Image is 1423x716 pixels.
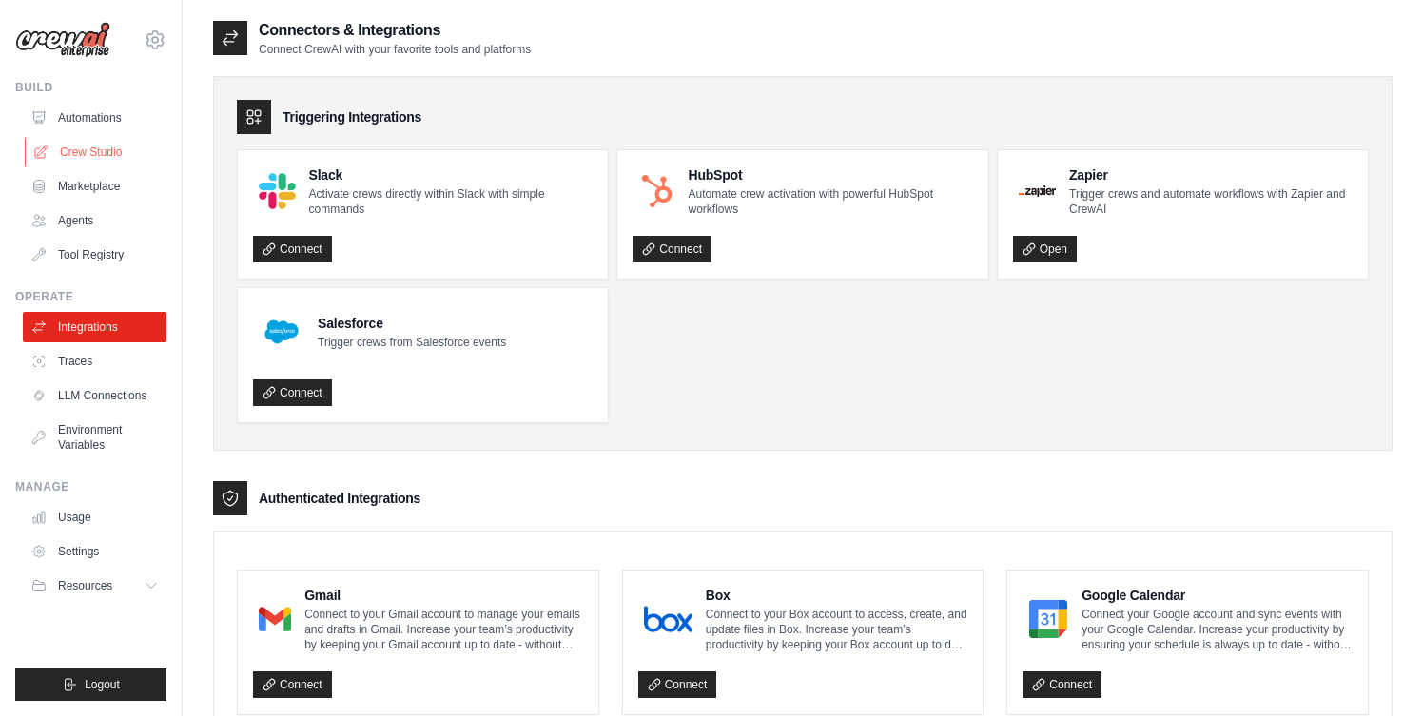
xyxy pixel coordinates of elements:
h3: Triggering Integrations [283,107,421,126]
img: Gmail Logo [259,600,291,638]
a: Crew Studio [25,137,168,167]
a: LLM Connections [23,380,166,411]
button: Resources [23,571,166,601]
img: Salesforce Logo [259,309,304,355]
a: Connect [253,671,332,698]
a: Open [1013,236,1077,262]
h4: Google Calendar [1082,586,1353,605]
img: Box Logo [644,600,692,638]
h4: HubSpot [689,165,973,184]
a: Integrations [23,312,166,342]
a: Environment Variables [23,415,166,460]
p: Connect CrewAI with your favorite tools and platforms [259,42,531,57]
span: Resources [58,578,112,593]
img: Logo [15,22,110,58]
p: Activate crews directly within Slack with simple commands [309,186,594,217]
div: Build [15,80,166,95]
img: Google Calendar Logo [1028,600,1068,638]
a: Connect [638,671,717,698]
h2: Connectors & Integrations [259,19,531,42]
img: Zapier Logo [1019,185,1056,197]
a: Connect [253,236,332,262]
a: Connect [1023,671,1101,698]
a: Tool Registry [23,240,166,270]
img: Slack Logo [259,173,296,210]
a: Marketplace [23,171,166,202]
a: Automations [23,103,166,133]
a: Usage [23,502,166,532]
span: Logout [85,677,120,692]
a: Agents [23,205,166,236]
div: Operate [15,289,166,304]
h4: Salesforce [318,314,506,333]
a: Connect [633,236,711,262]
a: Connect [253,379,332,406]
a: Settings [23,536,166,567]
h4: Slack [309,165,594,184]
p: Automate crew activation with powerful HubSpot workflows [689,186,973,217]
a: Traces [23,346,166,377]
p: Trigger crews from Salesforce events [318,335,506,350]
p: Trigger crews and automate workflows with Zapier and CrewAI [1069,186,1353,217]
div: Manage [15,479,166,494]
img: HubSpot Logo [638,173,674,209]
button: Logout [15,668,166,701]
h4: Box [706,586,968,605]
p: Connect to your Box account to access, create, and update files in Box. Increase your team’s prod... [706,607,968,652]
h3: Authenticated Integrations [259,489,420,508]
h4: Zapier [1069,165,1353,184]
p: Connect to your Gmail account to manage your emails and drafts in Gmail. Increase your team’s pro... [304,607,582,652]
p: Connect your Google account and sync events with your Google Calendar. Increase your productivity... [1082,607,1353,652]
h4: Gmail [304,586,582,605]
